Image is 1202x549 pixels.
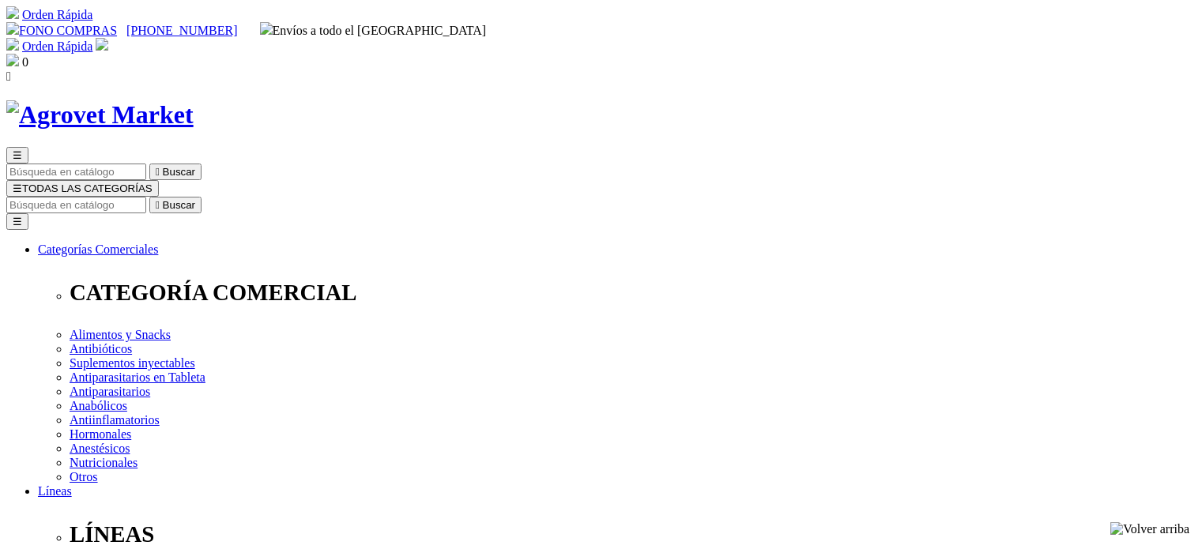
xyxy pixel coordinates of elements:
[70,470,98,483] a: Otros
[149,197,202,213] button:  Buscar
[6,147,28,164] button: ☰
[70,427,131,441] a: Hormonales
[38,243,158,256] a: Categorías Comerciales
[6,197,146,213] input: Buscar
[70,356,195,370] a: Suplementos inyectables
[22,8,92,21] a: Orden Rápida
[70,280,1196,306] p: CATEGORÍA COMERCIAL
[6,38,19,51] img: shopping-cart.svg
[70,456,138,469] a: Nutricionales
[13,149,22,161] span: ☰
[260,22,273,35] img: delivery-truck.svg
[96,39,108,53] a: Acceda a su cuenta de cliente
[6,180,159,197] button: ☰TODAS LAS CATEGORÍAS
[6,6,19,19] img: shopping-cart.svg
[70,399,127,412] a: Anabólicos
[149,164,202,180] button:  Buscar
[70,413,160,427] a: Antiinflamatorios
[6,24,117,37] a: FONO COMPRAS
[22,39,92,53] a: Orden Rápida
[6,22,19,35] img: phone.svg
[156,199,160,211] i: 
[163,166,195,178] span: Buscar
[1110,522,1189,536] img: Volver arriba
[163,199,195,211] span: Buscar
[70,442,130,455] a: Anestésicos
[6,54,19,66] img: shopping-bag.svg
[70,370,205,384] a: Antiparasitarios en Tableta
[70,328,171,341] a: Alimentos y Snacks
[6,164,146,180] input: Buscar
[38,484,72,498] a: Líneas
[70,385,150,398] a: Antiparasitarios
[6,100,194,130] img: Agrovet Market
[70,521,1196,547] p: LÍNEAS
[6,70,11,83] i: 
[22,55,28,69] span: 0
[13,182,22,194] span: ☰
[6,213,28,230] button: ☰
[126,24,237,37] a: [PHONE_NUMBER]
[260,24,487,37] span: Envíos a todo el [GEOGRAPHIC_DATA]
[96,38,108,51] img: user.svg
[70,342,132,355] a: Antibióticos
[156,166,160,178] i: 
